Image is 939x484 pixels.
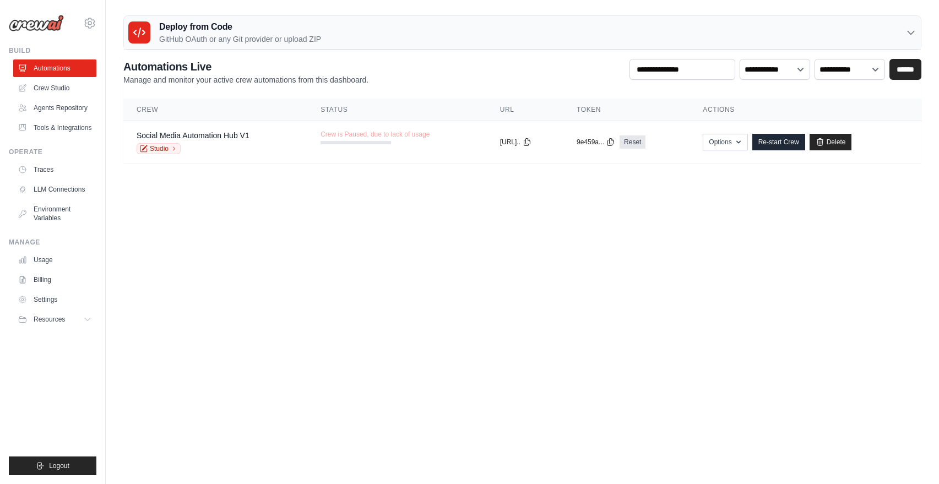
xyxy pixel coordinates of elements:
th: Actions [690,99,921,121]
p: Manage and monitor your active crew automations from this dashboard. [123,74,368,85]
a: Billing [13,271,96,289]
h2: Automations Live [123,59,368,74]
a: Reset [620,135,645,149]
a: Studio [137,143,181,154]
div: Operate [9,148,96,156]
th: URL [487,99,563,121]
a: Environment Variables [13,200,96,227]
a: Settings [13,291,96,308]
button: 9e459a... [577,138,615,146]
a: LLM Connections [13,181,96,198]
a: Crew Studio [13,79,96,97]
a: Delete [810,134,852,150]
th: Status [307,99,487,121]
div: Manage [9,238,96,247]
a: Tools & Integrations [13,119,96,137]
button: Logout [9,456,96,475]
span: Crew is Paused, due to lack of usage [321,130,430,139]
span: Logout [49,461,69,470]
a: Automations [13,59,96,77]
span: Resources [34,315,65,324]
button: Options [703,134,747,150]
p: GitHub OAuth or any Git provider or upload ZIP [159,34,321,45]
a: Social Media Automation Hub V1 [137,131,249,140]
a: Usage [13,251,96,269]
th: Token [563,99,690,121]
div: Build [9,46,96,55]
a: Traces [13,161,96,178]
a: Re-start Crew [752,134,805,150]
h3: Deploy from Code [159,20,321,34]
img: Logo [9,15,64,31]
th: Crew [123,99,307,121]
button: Resources [13,311,96,328]
a: Agents Repository [13,99,96,117]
